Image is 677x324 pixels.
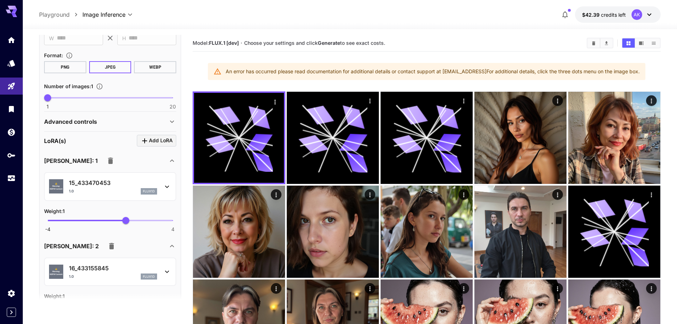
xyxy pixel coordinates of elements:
[193,186,285,278] img: Z
[63,52,76,59] button: Choose the file format for the output image.
[575,6,661,23] button: $42.38956AK
[137,135,176,147] button: Click to add LoRA
[365,283,375,294] div: Actions
[44,208,65,214] span: Weight : 1
[69,264,157,272] p: 16_433155845
[458,283,469,294] div: Actions
[552,95,563,106] div: Actions
[134,61,176,73] button: WEBP
[287,186,379,278] img: 2Q==
[646,189,657,200] div: Actions
[39,10,82,19] nav: breadcrumb
[458,189,469,200] div: Actions
[587,38,600,48] button: Clear Images
[44,117,97,126] p: Advanced controls
[122,34,126,42] span: H
[143,274,155,279] p: flux1d
[244,40,385,46] span: Choose your settings and click to see exact costs.
[69,274,74,279] p: 1.0
[474,92,566,184] img: 9k=
[170,103,176,110] span: 20
[568,92,660,184] img: Z
[7,105,16,113] div: Library
[600,38,613,48] button: Download All
[365,189,375,200] div: Actions
[318,40,340,46] b: Generate
[44,152,176,169] div: [PERSON_NAME]: 1
[143,189,155,194] p: flux1d
[552,189,563,200] div: Actions
[149,136,173,145] span: Add LoRA
[44,156,98,165] p: [PERSON_NAME]: 1
[474,186,566,278] img: 2Q==
[646,283,657,294] div: Actions
[47,103,49,110] span: 1
[50,273,63,276] span: NSFW Content
[582,12,601,18] span: $42.39
[69,179,157,187] p: 15_433470453
[622,38,661,48] div: Show images in grid viewShow images in video viewShow images in list view
[50,188,63,191] span: NSFW Content
[44,238,176,255] div: [PERSON_NAME]: 2
[55,182,57,185] span: ⚠️
[7,57,16,65] div: Models
[93,83,106,90] button: Specify how many images to generate in a single request. Each image generation will be charged se...
[381,186,473,278] img: 9k=
[44,83,93,89] span: Number of images : 1
[171,226,174,233] span: 4
[193,40,239,46] span: Model:
[69,188,74,194] p: 1.0
[552,283,563,294] div: Actions
[7,308,16,317] button: Expand sidebar
[55,268,57,271] span: ⚠️
[270,96,280,107] div: Actions
[49,34,54,42] span: W
[635,38,648,48] button: Show images in video view
[209,40,239,46] b: FLUX.1 [dev]
[241,39,242,47] p: ·
[582,11,626,18] div: $42.38956
[45,226,50,233] span: -4
[52,270,60,273] span: Warning:
[52,185,60,188] span: Warning:
[44,137,66,145] p: LoRA(s)
[7,128,16,137] div: Wallet
[458,95,469,106] div: Actions
[271,283,281,294] div: Actions
[44,113,176,130] div: Advanced controls
[7,36,16,44] div: Home
[587,38,613,48] div: Clear ImagesDownload All
[7,82,16,91] div: Playground
[622,38,635,48] button: Show images in grid view
[82,10,125,19] span: Image Inference
[632,9,642,20] div: AK
[7,174,16,183] div: Usage
[44,52,63,58] span: Format :
[646,95,657,106] div: Actions
[226,65,640,78] div: An error has occurred please read documentation for additional details or contact support at [EMA...
[49,261,171,283] div: ⚠️Warning:NSFW Content16_4331558451.0flux1d
[7,289,16,298] div: Settings
[44,242,99,250] p: [PERSON_NAME]: 2
[49,176,171,197] div: ⚠️Warning:NSFW Content15_4334704531.0flux1d
[39,10,70,19] a: Playground
[44,61,86,73] button: PNG
[7,151,16,160] div: API Keys
[648,38,660,48] button: Show images in list view
[601,12,626,18] span: credits left
[365,95,375,106] div: Actions
[271,189,281,200] div: Actions
[89,61,131,73] button: JPEG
